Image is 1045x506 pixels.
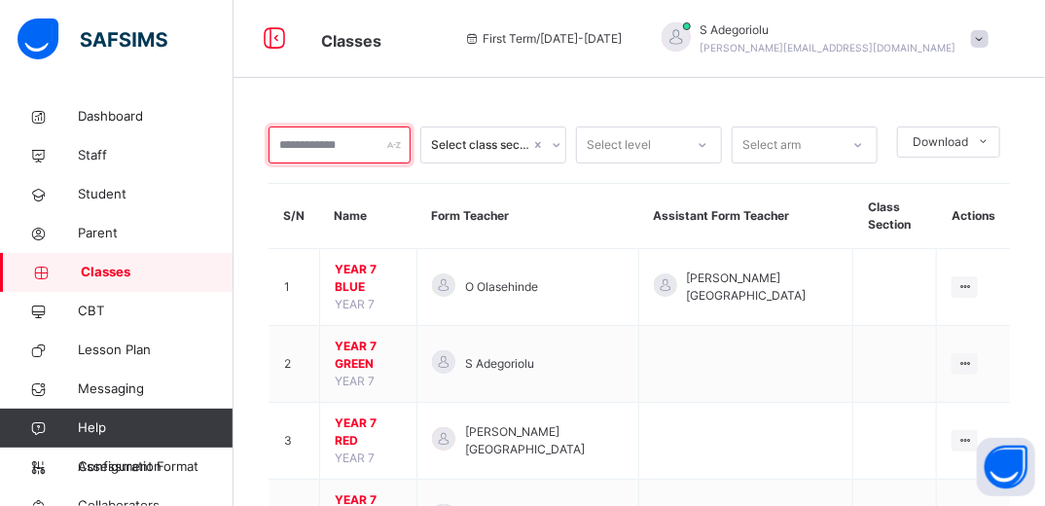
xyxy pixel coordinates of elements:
[642,21,998,56] div: SAdegoriolu
[270,249,320,326] td: 1
[742,126,801,163] div: Select arm
[638,184,853,249] th: Assistant Form Teacher
[320,184,417,249] th: Name
[913,133,968,151] span: Download
[78,341,234,360] span: Lesson Plan
[78,302,234,321] span: CBT
[78,379,234,399] span: Messaging
[937,184,1010,249] th: Actions
[78,224,234,243] span: Parent
[335,297,375,311] span: YEAR 7
[465,423,624,458] span: [PERSON_NAME][GEOGRAPHIC_DATA]
[464,30,623,48] span: session/term information
[465,278,538,296] span: O Olasehinde
[465,355,534,373] span: S Adegoriolu
[321,31,381,51] span: Classes
[416,184,638,249] th: Form Teacher
[701,21,956,39] span: S Adegoriolu
[335,415,402,450] span: YEAR 7 RED
[587,126,651,163] div: Select level
[81,263,234,282] span: Classes
[687,270,839,305] span: [PERSON_NAME][GEOGRAPHIC_DATA]
[853,184,937,249] th: Class Section
[270,184,320,249] th: S/N
[18,18,167,59] img: safsims
[977,438,1035,496] button: Open asap
[431,136,530,154] div: Select class section
[78,146,234,165] span: Staff
[335,261,402,296] span: YEAR 7 BLUE
[270,403,320,480] td: 3
[78,185,234,204] span: Student
[78,107,234,126] span: Dashboard
[78,418,233,438] span: Help
[335,338,402,373] span: YEAR 7 GREEN
[335,374,375,388] span: YEAR 7
[78,457,233,477] span: Configuration
[701,42,956,54] span: [PERSON_NAME][EMAIL_ADDRESS][DOMAIN_NAME]
[335,451,375,465] span: YEAR 7
[270,326,320,403] td: 2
